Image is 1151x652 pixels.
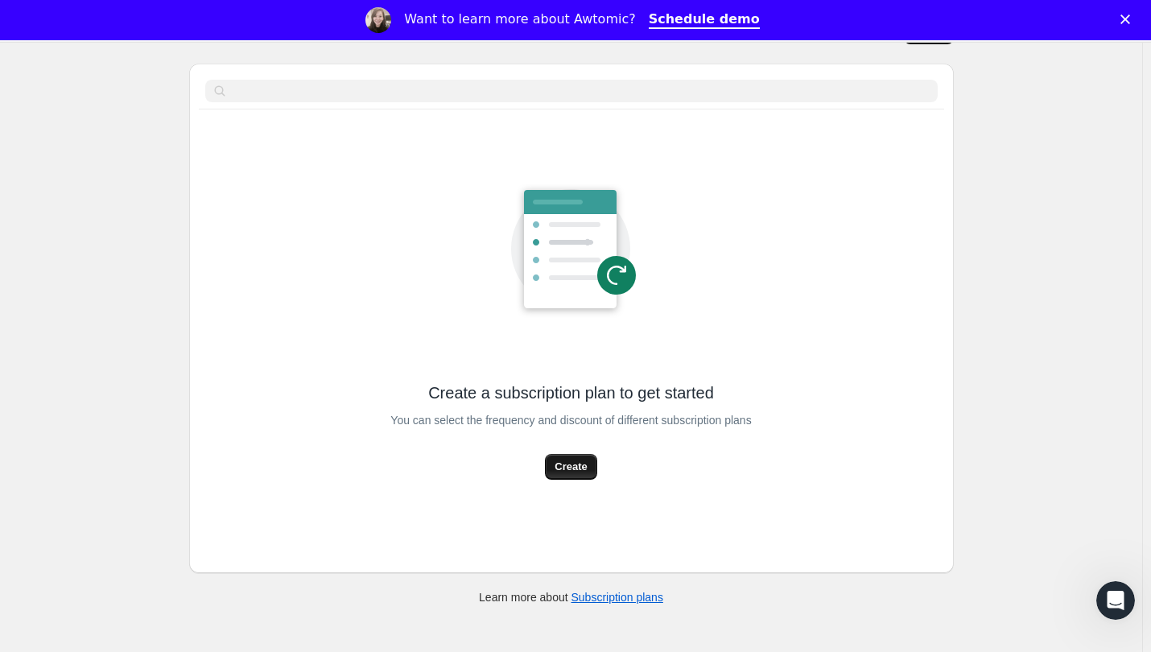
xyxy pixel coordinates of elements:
[1096,581,1135,620] iframe: Intercom live chat
[365,7,391,33] img: Profile image for Emily
[649,11,760,29] a: Schedule demo
[545,454,596,480] button: Create
[479,589,663,605] p: Learn more about
[1120,14,1137,24] div: Close
[390,409,751,431] span: You can select the frequency and discount of different subscription plans
[571,591,663,604] a: Subscription plans
[555,459,587,475] span: Create
[404,11,635,27] div: Want to learn more about Awtomic?
[428,382,714,404] span: Create a subscription plan to get started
